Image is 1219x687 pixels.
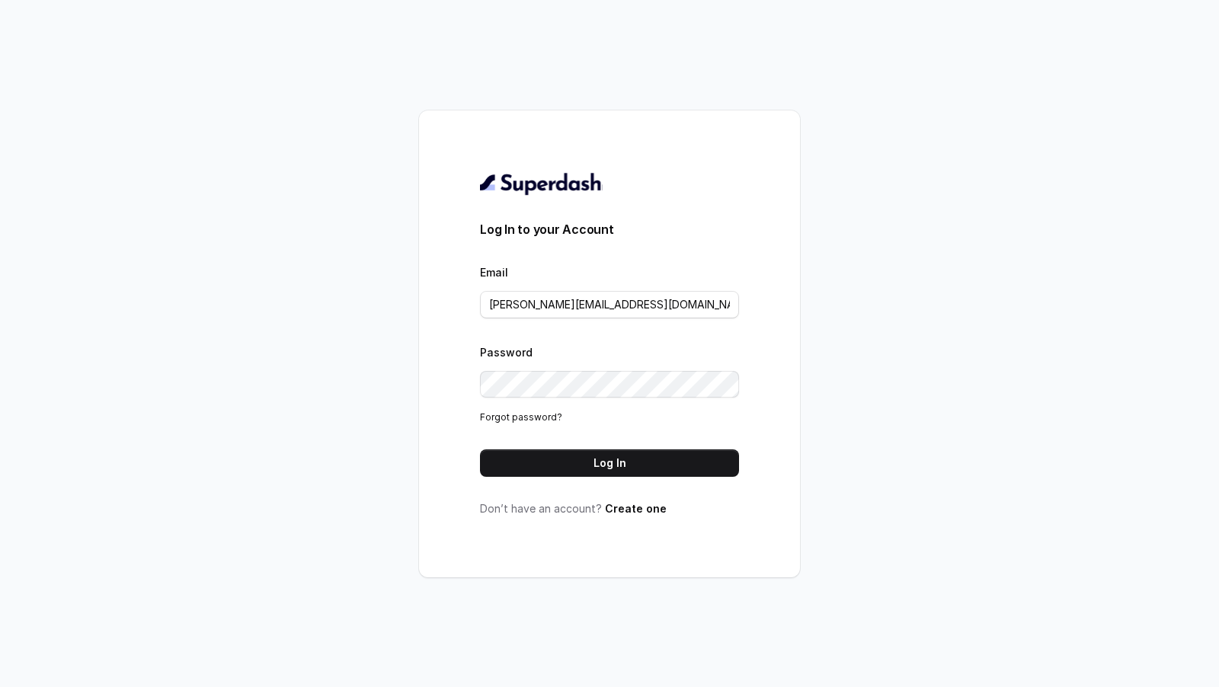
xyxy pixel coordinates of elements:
[480,171,603,196] img: light.svg
[480,291,739,318] input: youremail@example.com
[480,411,562,423] a: Forgot password?
[480,220,739,238] h3: Log In to your Account
[480,266,508,279] label: Email
[480,501,739,516] p: Don’t have an account?
[480,449,739,477] button: Log In
[480,346,533,359] label: Password
[605,502,667,515] a: Create one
